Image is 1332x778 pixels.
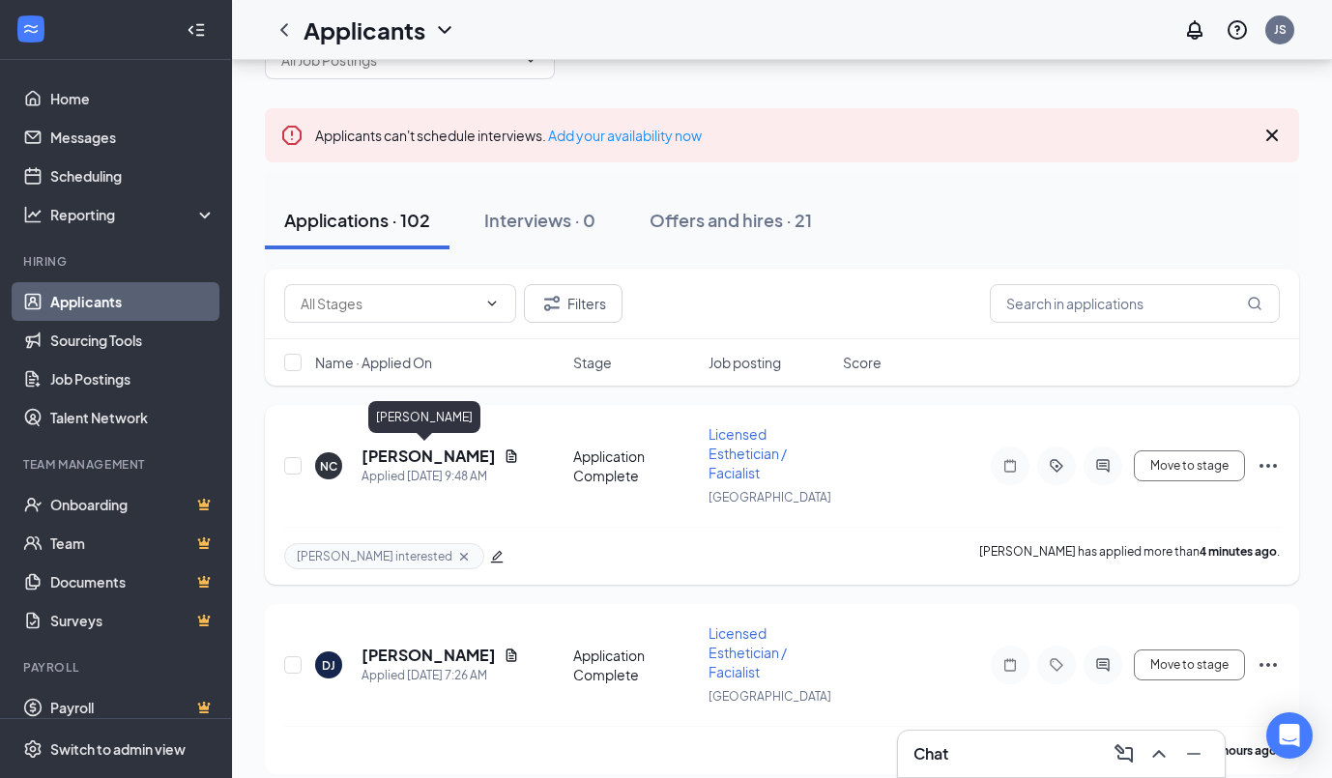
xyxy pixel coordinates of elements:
[913,743,948,764] h3: Chat
[1045,458,1068,474] svg: ActiveTag
[484,208,595,232] div: Interviews · 0
[320,458,337,475] div: NC
[23,659,212,676] div: Payroll
[1147,742,1171,765] svg: ChevronUp
[573,646,697,684] div: Application Complete
[456,549,472,564] svg: Cross
[362,645,496,666] h5: [PERSON_NAME]
[709,425,787,481] span: Licensed Esthetician / Facialist
[362,467,519,486] div: Applied [DATE] 9:48 AM
[50,321,216,360] a: Sourcing Tools
[284,208,430,232] div: Applications · 102
[50,739,186,759] div: Switch to admin view
[540,292,564,315] svg: Filter
[362,446,496,467] h5: [PERSON_NAME]
[979,543,1280,569] p: [PERSON_NAME] has applied more than .
[280,124,304,147] svg: Error
[23,456,212,473] div: Team Management
[315,353,432,372] span: Name · Applied On
[1144,738,1174,769] button: ChevronUp
[1200,544,1277,559] b: 4 minutes ago
[1266,712,1313,759] div: Open Intercom Messenger
[573,353,612,372] span: Stage
[990,284,1280,323] input: Search in applications
[490,550,504,563] span: edit
[1109,738,1140,769] button: ComposeMessage
[1091,657,1115,673] svg: ActiveChat
[1260,124,1284,147] svg: Cross
[50,360,216,398] a: Job Postings
[484,296,500,311] svg: ChevronDown
[21,19,41,39] svg: WorkstreamLogo
[50,282,216,321] a: Applicants
[504,648,519,663] svg: Document
[50,118,216,157] a: Messages
[50,79,216,118] a: Home
[1113,742,1136,765] svg: ComposeMessage
[843,353,882,372] span: Score
[1091,458,1115,474] svg: ActiveChat
[709,624,787,680] span: Licensed Esthetician / Facialist
[1257,454,1280,477] svg: Ellipses
[1178,738,1209,769] button: Minimize
[50,688,216,727] a: PayrollCrown
[297,548,452,564] span: [PERSON_NAME] interested
[1134,450,1245,481] button: Move to stage
[23,253,212,270] div: Hiring
[709,689,831,704] span: [GEOGRAPHIC_DATA]
[368,401,480,433] div: [PERSON_NAME]
[23,739,43,759] svg: Settings
[709,353,781,372] span: Job posting
[315,127,702,144] span: Applicants can't schedule interviews.
[23,205,43,224] svg: Analysis
[322,657,335,674] div: DJ
[50,485,216,524] a: OnboardingCrown
[999,458,1022,474] svg: Note
[50,524,216,562] a: TeamCrown
[50,205,217,224] div: Reporting
[50,157,216,195] a: Scheduling
[1226,18,1249,42] svg: QuestionInfo
[273,18,296,42] svg: ChevronLeft
[1257,653,1280,677] svg: Ellipses
[187,20,206,40] svg: Collapse
[281,49,515,71] input: All Job Postings
[50,398,216,437] a: Talent Network
[573,447,697,485] div: Application Complete
[362,666,519,685] div: Applied [DATE] 7:26 AM
[1183,18,1206,42] svg: Notifications
[1247,296,1262,311] svg: MagnifyingGlass
[524,284,623,323] button: Filter Filters
[709,490,831,504] span: [GEOGRAPHIC_DATA]
[433,18,456,42] svg: ChevronDown
[523,52,538,68] svg: ChevronDown
[999,657,1022,673] svg: Note
[50,601,216,640] a: SurveysCrown
[548,127,702,144] a: Add your availability now
[504,448,519,464] svg: Document
[1274,21,1287,38] div: JS
[50,562,216,601] a: DocumentsCrown
[1182,742,1205,765] svg: Minimize
[304,14,425,46] h1: Applicants
[650,208,812,232] div: Offers and hires · 21
[301,293,477,314] input: All Stages
[1045,657,1068,673] svg: Tag
[1213,743,1277,758] b: 2 hours ago
[1134,649,1245,680] button: Move to stage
